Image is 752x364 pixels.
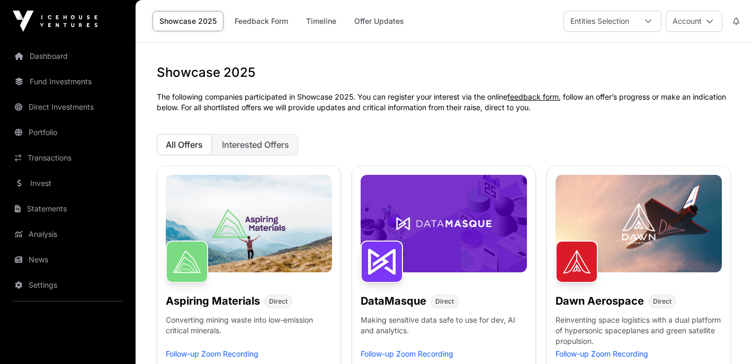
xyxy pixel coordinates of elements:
[157,92,731,113] p: The following companies participated in Showcase 2025. You can register your interest via the onl...
[556,175,722,272] img: Dawn-Banner.jpg
[269,297,288,306] span: Direct
[8,95,127,119] a: Direct Investments
[166,349,258,358] a: Follow-up Zoom Recording
[166,175,332,272] img: Aspiring-Banner.jpg
[153,11,223,31] a: Showcase 2025
[564,11,635,31] div: Entities Selection
[166,139,203,150] span: All Offers
[166,241,208,283] img: Aspiring Materials
[361,294,426,308] h1: DataMasque
[157,134,212,155] button: All Offers
[13,11,97,32] img: Icehouse Ventures Logo
[166,294,260,308] h1: Aspiring Materials
[8,172,127,195] a: Invest
[8,223,127,246] a: Analysis
[222,139,289,150] span: Interested Offers
[556,294,644,308] h1: Dawn Aerospace
[8,197,127,220] a: Statements
[228,11,295,31] a: Feedback Form
[8,121,127,144] a: Portfolio
[8,248,127,271] a: News
[666,11,722,32] button: Account
[213,134,298,155] button: Interested Offers
[361,241,403,283] img: DataMasque
[8,273,127,297] a: Settings
[157,64,731,81] h1: Showcase 2025
[361,315,527,349] p: Making sensitive data safe to use for dev, AI and analytics.
[361,349,453,358] a: Follow-up Zoom Recording
[347,11,411,31] a: Offer Updates
[556,315,722,349] p: Reinventing space logistics with a dual platform of hypersonic spaceplanes and green satellite pr...
[361,175,527,272] img: DataMasque-Banner.jpg
[299,11,343,31] a: Timeline
[653,297,672,306] span: Direct
[435,297,454,306] span: Direct
[8,45,127,68] a: Dashboard
[556,349,648,358] a: Follow-up Zoom Recording
[166,315,332,349] p: Converting mining waste into low-emission critical minerals.
[507,92,559,101] a: feedback form
[8,146,127,170] a: Transactions
[8,70,127,93] a: Fund Investments
[556,241,598,283] img: Dawn Aerospace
